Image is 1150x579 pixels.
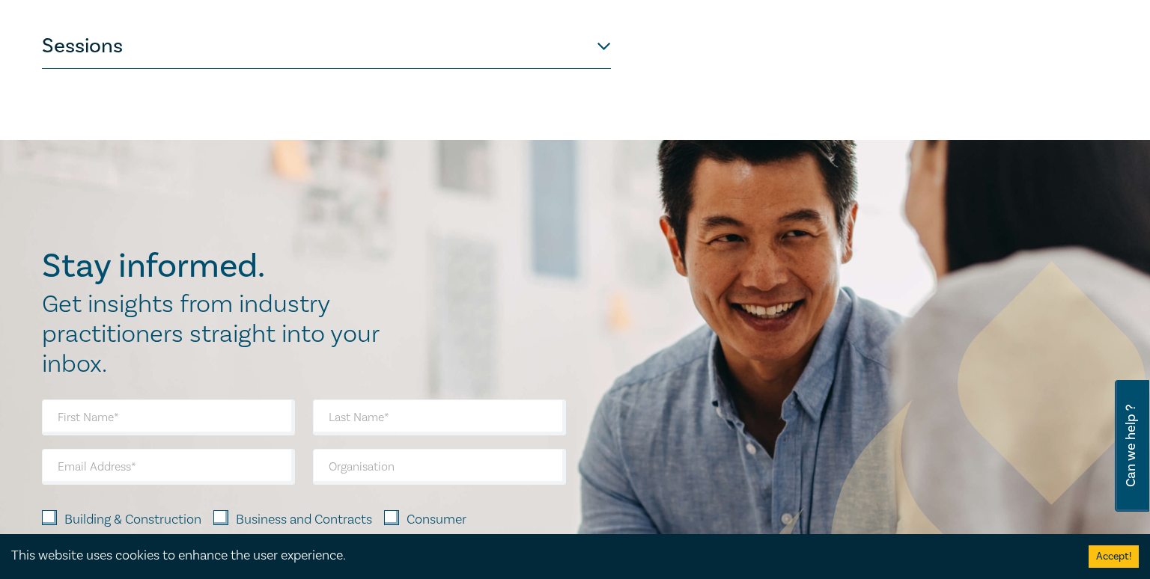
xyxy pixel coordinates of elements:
input: Organisation [313,449,566,485]
h2: Stay informed. [42,247,395,286]
span: Can we help ? [1124,389,1138,503]
label: Business and Contracts [236,510,372,530]
input: First Name* [42,399,295,435]
div: This website uses cookies to enhance the user experience. [11,546,1066,566]
label: Consumer [407,510,466,530]
button: Sessions [42,24,611,69]
input: Email Address* [42,449,295,485]
button: Accept cookies [1089,545,1139,568]
h2: Get insights from industry practitioners straight into your inbox. [42,289,395,379]
input: Last Name* [313,399,566,435]
label: Building & Construction [64,510,201,530]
